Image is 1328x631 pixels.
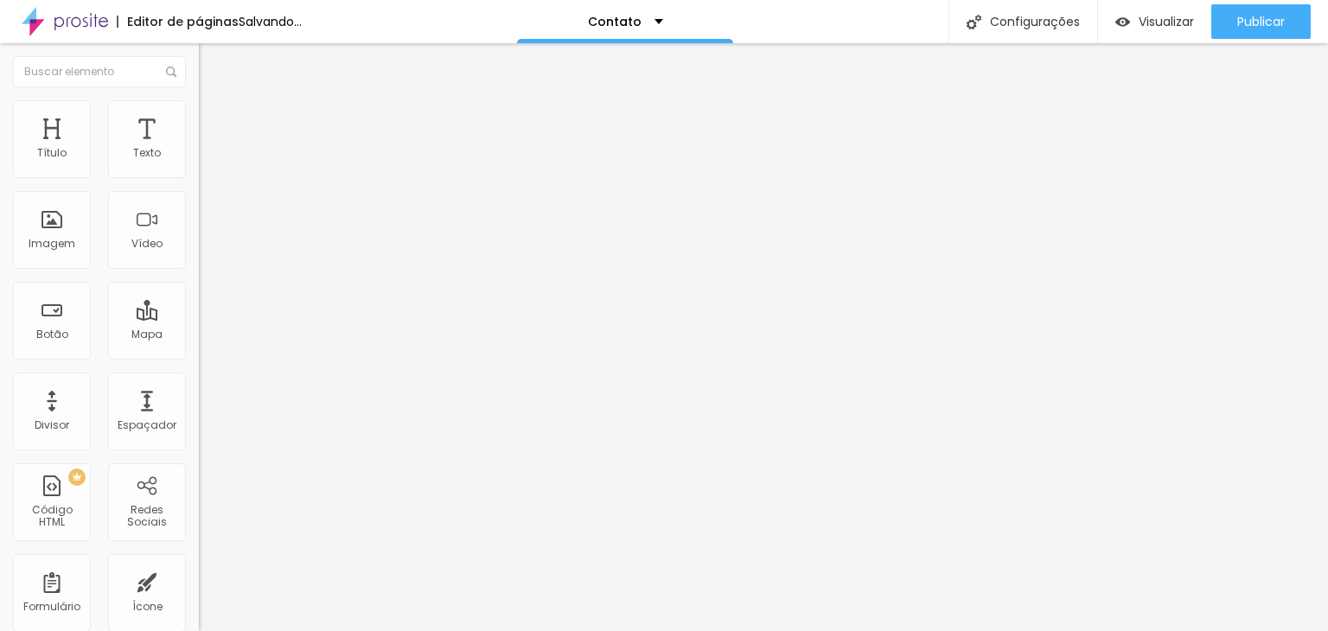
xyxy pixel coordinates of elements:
div: Botão [36,328,68,341]
div: Salvando... [239,16,302,28]
input: Buscar elemento [13,56,186,87]
div: Título [37,147,67,159]
div: Mapa [131,328,163,341]
button: Visualizar [1098,4,1211,39]
img: Icone [967,15,981,29]
button: Publicar [1211,4,1311,39]
div: Redes Sociais [112,504,181,529]
div: Código HTML [17,504,86,529]
p: Contato [588,16,642,28]
div: Editor de páginas [117,16,239,28]
div: Vídeo [131,238,163,250]
img: view-1.svg [1115,15,1130,29]
img: Icone [166,67,176,77]
div: Ícone [132,601,163,613]
div: Formulário [23,601,80,613]
div: Divisor [35,419,69,431]
iframe: Editor [199,43,1328,631]
span: Publicar [1237,15,1285,29]
div: Imagem [29,238,75,250]
div: Texto [133,147,161,159]
span: Visualizar [1139,15,1194,29]
div: Espaçador [118,419,176,431]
